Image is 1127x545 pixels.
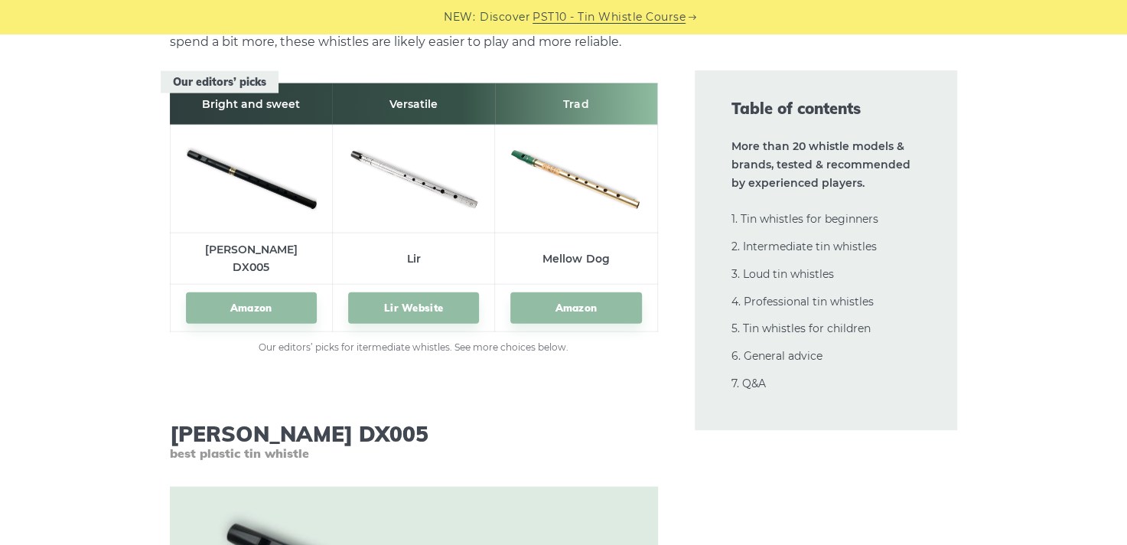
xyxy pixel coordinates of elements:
a: Amazon [510,292,641,324]
img: Mellow Dog Tin Whistle Preview [510,133,641,220]
td: [PERSON_NAME] DX005 [170,233,332,285]
span: Discover [480,8,530,26]
a: 2. Intermediate tin whistles [731,240,877,253]
img: Tony Dixon DX005 Tin Whistle Preview [186,133,317,220]
a: 6. General advice [731,349,822,363]
th: Trad [495,83,657,125]
th: Versatile [332,83,494,125]
a: 3. Loud tin whistles [731,267,834,281]
a: 1. Tin whistles for beginners [731,212,878,226]
td: Lir [332,233,494,285]
strong: More than 20 whistle models & brands, tested & recommended by experienced players. [731,139,910,190]
span: Table of contents [731,98,921,119]
td: Mellow Dog [495,233,657,285]
a: 5. Tin whistles for children [731,321,871,335]
img: Lir Tin Whistle Preview [348,133,479,220]
span: Our editors’ picks [161,71,278,93]
a: 4. Professional tin whistles [731,295,874,308]
a: 7. Q&A [731,377,766,390]
th: Bright and sweet [170,83,332,125]
figcaption: Our editors’ picks for itermediate whistles. See more choices below. [170,340,658,355]
a: PST10 - Tin Whistle Course [533,8,686,26]
span: NEW: [444,8,475,26]
h3: [PERSON_NAME] DX005 [170,421,658,462]
a: Amazon [186,292,317,324]
a: Lir Website [348,292,479,324]
span: best plastic tin whistle [170,446,658,461]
